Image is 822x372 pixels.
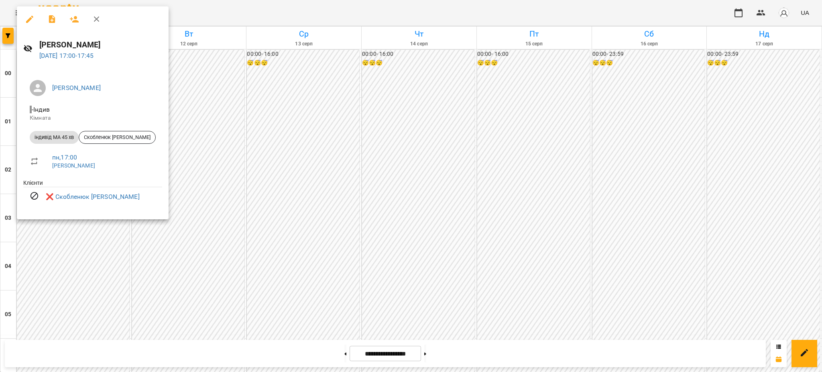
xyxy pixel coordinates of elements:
a: [PERSON_NAME] [52,162,95,169]
ul: Клієнти [23,179,162,210]
span: індивід МА 45 хв [30,134,79,141]
h6: [PERSON_NAME] [39,39,162,51]
span: - Індив [30,106,51,113]
p: Кімната [30,114,156,122]
a: ❌ Скобленюк [PERSON_NAME] [46,192,140,202]
span: Скобленюк [PERSON_NAME] [79,134,155,141]
div: Скобленюк [PERSON_NAME] [79,131,156,144]
a: [PERSON_NAME] [52,84,101,92]
a: пн , 17:00 [52,153,77,161]
a: [DATE] 17:00-17:45 [39,52,94,59]
svg: Візит скасовано [30,191,39,201]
